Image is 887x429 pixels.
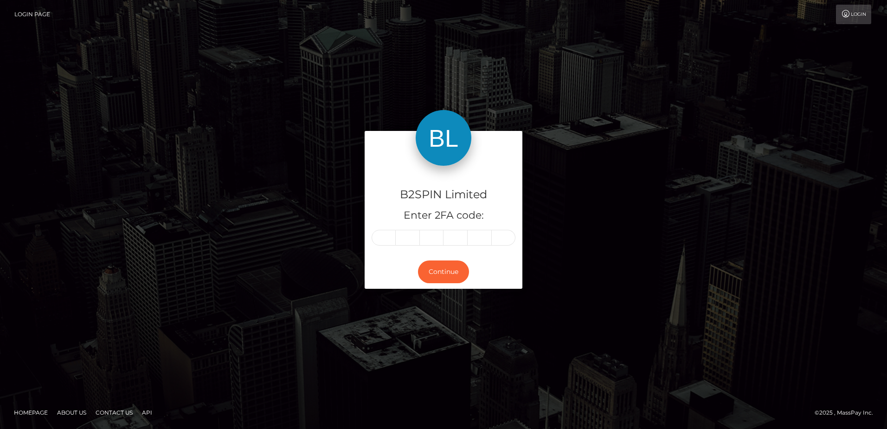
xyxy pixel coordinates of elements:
[372,187,515,203] h4: B2SPIN Limited
[836,5,871,24] a: Login
[815,408,880,418] div: © 2025 , MassPay Inc.
[372,208,515,223] h5: Enter 2FA code:
[92,405,136,420] a: Contact Us
[138,405,156,420] a: API
[416,110,471,166] img: B2SPIN Limited
[10,405,51,420] a: Homepage
[53,405,90,420] a: About Us
[418,260,469,283] button: Continue
[14,5,50,24] a: Login Page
